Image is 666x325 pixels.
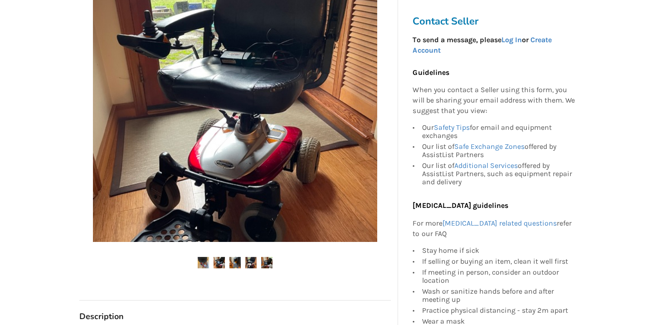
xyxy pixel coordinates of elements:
[413,218,575,239] p: For more refer to our FAQ
[422,286,575,305] div: Wash or sanitize hands before and after meeting up
[413,85,575,117] p: When you contact a Seller using this form, you will be sharing your email address with them. We s...
[422,123,575,141] div: Our for email and equipment exchanges
[413,68,449,77] b: Guidelines
[261,257,272,268] img: mobility scooter by shoprider -scooter-mobility-other-assistlist-listing
[245,257,257,268] img: mobility scooter by shoprider -scooter-mobility-other-assistlist-listing
[422,267,575,286] div: If meeting in person, consider an outdoor location
[454,161,517,170] a: Additional Services
[422,305,575,316] div: Practice physical distancing - stay 2m apart
[454,142,524,151] a: Safe Exchange Zones
[413,201,508,210] b: [MEDICAL_DATA] guidelines
[79,311,391,322] h3: Description
[501,35,521,44] a: Log In
[413,35,551,54] strong: To send a message, please or
[229,257,241,268] img: mobility scooter by shoprider -scooter-mobility-other-assistlist-listing
[422,141,575,160] div: Our list of offered by AssistList Partners
[422,160,575,186] div: Our list of offered by AssistList Partners, such as equipment repair and delivery
[214,257,225,268] img: mobility scooter by shoprider -scooter-mobility-other-assistlist-listing
[442,219,556,227] a: [MEDICAL_DATA] related questions
[198,257,209,268] img: mobility scooter by shoprider -scooter-mobility-other-assistlist-listing
[422,246,575,256] div: Stay home if sick
[422,256,575,267] div: If selling or buying an item, clean it well first
[413,15,579,28] h3: Contact Seller
[433,123,469,132] a: Safety Tips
